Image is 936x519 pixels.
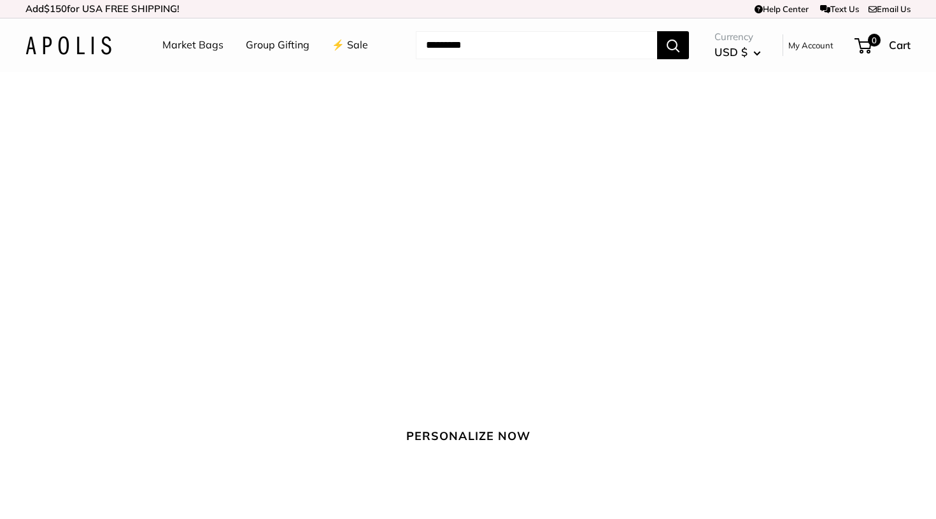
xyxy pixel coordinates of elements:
a: Email Us [869,4,911,14]
a: Help Center [755,4,809,14]
span: Cart [889,38,911,52]
a: My Account [788,38,833,53]
span: 0 [868,34,881,46]
h1: The Original Market Bag [25,334,911,383]
a: Text Us [820,4,859,14]
a: Market Bags [162,36,223,55]
a: Personalize Now [387,421,550,451]
a: 0 Cart [856,35,911,55]
button: Search [657,31,689,59]
a: ⚡️ Sale [332,36,368,55]
p: Artisan market bags, individually personalized, next day shipping [261,387,675,405]
img: Apolis [25,36,111,55]
input: Search... [416,31,657,59]
span: $150 [44,3,67,15]
span: USD $ [714,45,748,59]
button: USD $ [714,42,761,62]
a: Group Gifting [246,36,309,55]
span: Currency [714,28,761,46]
